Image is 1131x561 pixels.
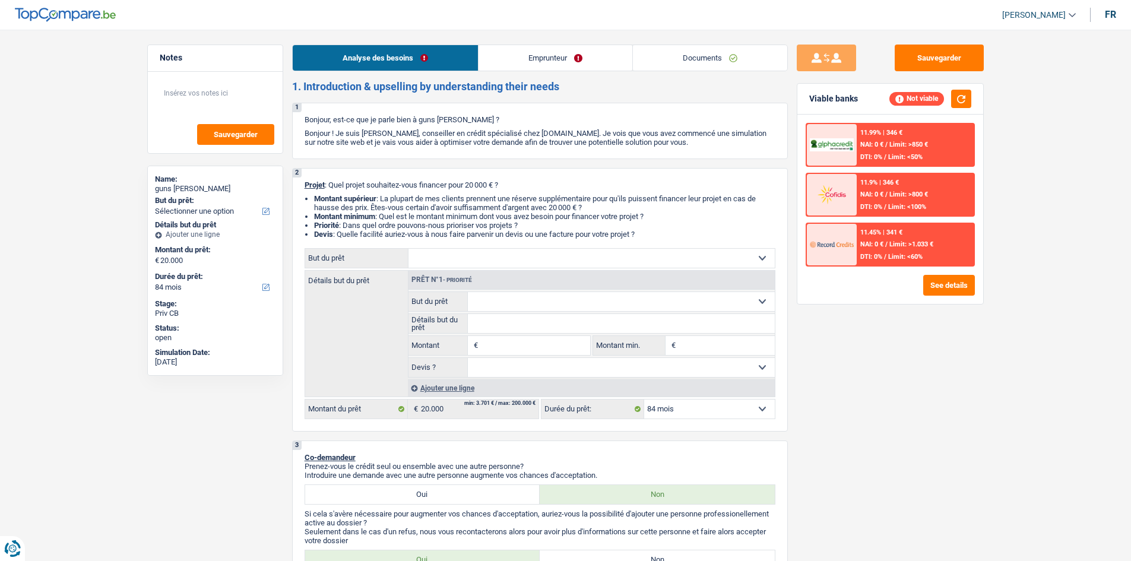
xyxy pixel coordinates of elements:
[305,180,325,189] span: Projet
[305,129,775,147] p: Bonjour ! Je suis [PERSON_NAME], conseiller en crédit spécialisé chez [DOMAIN_NAME]. Je vois que ...
[197,124,274,145] button: Sauvegarder
[305,509,775,527] p: Si cela s'avère nécessaire pour augmenter vos chances d'acceptation, auriez-vous la possibilité d...
[293,45,478,71] a: Analyse des besoins
[314,230,775,239] li: : Quelle facilité auriez-vous à nous faire parvenir un devis ou une facture pour votre projet ?
[293,169,302,178] div: 2
[860,179,899,186] div: 11.9% | 346 €
[860,153,882,161] span: DTI: 0%
[292,80,788,93] h2: 1. Introduction & upselling by understanding their needs
[305,249,408,268] label: But du prêt
[305,462,775,471] p: Prenez-vous le crédit seul ou ensemble avec une autre personne?
[408,379,775,397] div: Ajouter une ligne
[314,221,775,230] li: : Dans quel ordre pouvons-nous prioriser vos projets ?
[810,183,854,205] img: Cofidis
[305,115,775,124] p: Bonjour, est-ce que je parle bien à guns [PERSON_NAME] ?
[155,299,275,309] div: Stage:
[408,292,468,311] label: But du prêt
[314,230,333,239] span: Devis
[305,527,775,545] p: Seulement dans le cas d'un refus, nous vous recontacterons alors pour avoir plus d'informations s...
[889,240,933,248] span: Limit: >1.033 €
[895,45,984,71] button: Sauvegarder
[408,336,468,355] label: Montant
[860,129,902,137] div: 11.99% | 346 €
[593,336,666,355] label: Montant min.
[314,212,775,221] li: : Quel est le montant minimum dont vous avez besoin pour financer votre projet ?
[314,194,376,203] strong: Montant supérieur
[305,271,408,284] label: Détails but du prêt
[860,253,882,261] span: DTI: 0%
[885,141,888,148] span: /
[884,203,886,211] span: /
[1105,9,1116,20] div: fr
[408,400,421,419] span: €
[155,245,273,255] label: Montant du prêt:
[860,141,883,148] span: NAI: 0 €
[885,191,888,198] span: /
[888,153,923,161] span: Limit: <50%
[464,401,536,406] div: min: 3.701 € / max: 200.000 €
[155,184,275,194] div: guns [PERSON_NAME]
[860,203,882,211] span: DTI: 0%
[809,94,858,104] div: Viable banks
[155,357,275,367] div: [DATE]
[888,203,926,211] span: Limit: <100%
[314,194,775,212] li: : La plupart de mes clients prennent une réserve supplémentaire pour qu'ils puissent financer leu...
[479,45,632,71] a: Emprunteur
[293,441,302,450] div: 3
[214,131,258,138] span: Sauvegarder
[305,453,356,462] span: Co-demandeur
[993,5,1076,25] a: [PERSON_NAME]
[305,471,775,480] p: Introduire une demande avec une autre personne augmente vos chances d'acceptation.
[860,191,883,198] span: NAI: 0 €
[860,229,902,236] div: 11.45% | 341 €
[155,230,275,239] div: Ajouter une ligne
[443,277,472,283] span: - Priorité
[305,485,540,504] label: Oui
[155,324,275,333] div: Status:
[305,180,775,189] p: : Quel projet souhaitez-vous financer pour 20 000 € ?
[884,153,886,161] span: /
[889,92,944,105] div: Not viable
[408,314,468,333] label: Détails but du prêt
[633,45,787,71] a: Documents
[155,348,275,357] div: Simulation Date:
[666,336,679,355] span: €
[155,272,273,281] label: Durée du prêt:
[314,212,375,221] strong: Montant minimum
[160,53,271,63] h5: Notes
[810,233,854,255] img: Record Credits
[468,336,481,355] span: €
[860,240,883,248] span: NAI: 0 €
[155,333,275,343] div: open
[889,141,928,148] span: Limit: >850 €
[541,400,644,419] label: Durée du prêt:
[305,400,408,419] label: Montant du prêt
[15,8,116,22] img: TopCompare Logo
[408,276,475,284] div: Prêt n°1
[155,309,275,318] div: Priv CB
[540,485,775,504] label: Non
[923,275,975,296] button: See details
[155,220,275,230] div: Détails but du prêt
[155,256,159,265] span: €
[314,221,339,230] strong: Priorité
[885,240,888,248] span: /
[889,191,928,198] span: Limit: >800 €
[810,138,854,152] img: AlphaCredit
[155,196,273,205] label: But du prêt:
[888,253,923,261] span: Limit: <60%
[884,253,886,261] span: /
[1002,10,1066,20] span: [PERSON_NAME]
[293,103,302,112] div: 1
[155,175,275,184] div: Name:
[408,358,468,377] label: Devis ?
